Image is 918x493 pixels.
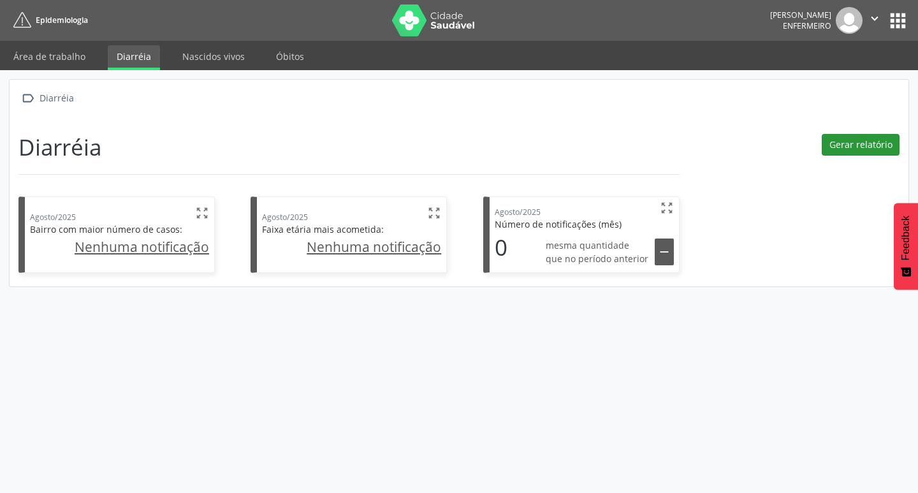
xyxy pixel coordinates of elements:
a: Epidemiologia [9,10,88,31]
a: Diarréia [108,45,160,70]
div: Agosto/2025  Número de notificações (mês) 0 mesma quantidade que no período anterior  [483,196,680,273]
img: img [836,7,863,34]
i:  [18,89,37,107]
span: Bairro com maior número de casos: [30,223,182,235]
a: Nascidos vivos [173,45,254,68]
i:  [868,11,882,26]
button: Gerar relatório [822,134,900,156]
a:  Diarréia [18,89,76,107]
span: mesma quantidade [546,239,648,252]
h1: 0 [495,234,507,261]
span: Número de notificações (mês) [495,218,622,230]
span: Epidemiologia [36,15,88,26]
button:  [863,7,887,34]
i:  [195,206,209,220]
button: apps [887,10,909,32]
span: Agosto/2025 [495,207,541,217]
span: Agosto/2025 [262,212,308,223]
span: Agosto/2025 [30,212,76,223]
a: Área de trabalho [4,45,94,68]
u: Nenhuma notificação [75,238,209,256]
a: Óbitos [267,45,313,68]
div: Agosto/2025  Bairro com maior número de casos: Nenhuma notificação [18,196,215,273]
i:  [427,206,441,220]
span: que no período anterior [546,252,648,265]
button: Feedback - Mostrar pesquisa [894,203,918,290]
div: [PERSON_NAME] [770,10,831,20]
i:  [657,245,671,259]
div: Agosto/2025  Faixa etária mais acometida: Nenhuma notificação [251,196,447,273]
span: Feedback [900,216,912,260]
h1: Diarréia [18,134,101,161]
u: Nenhuma notificação [307,238,441,256]
div: Diarréia [37,89,76,107]
span: Faixa etária mais acometida: [262,223,384,235]
span: Enfermeiro [783,20,831,31]
i:  [660,201,674,215]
